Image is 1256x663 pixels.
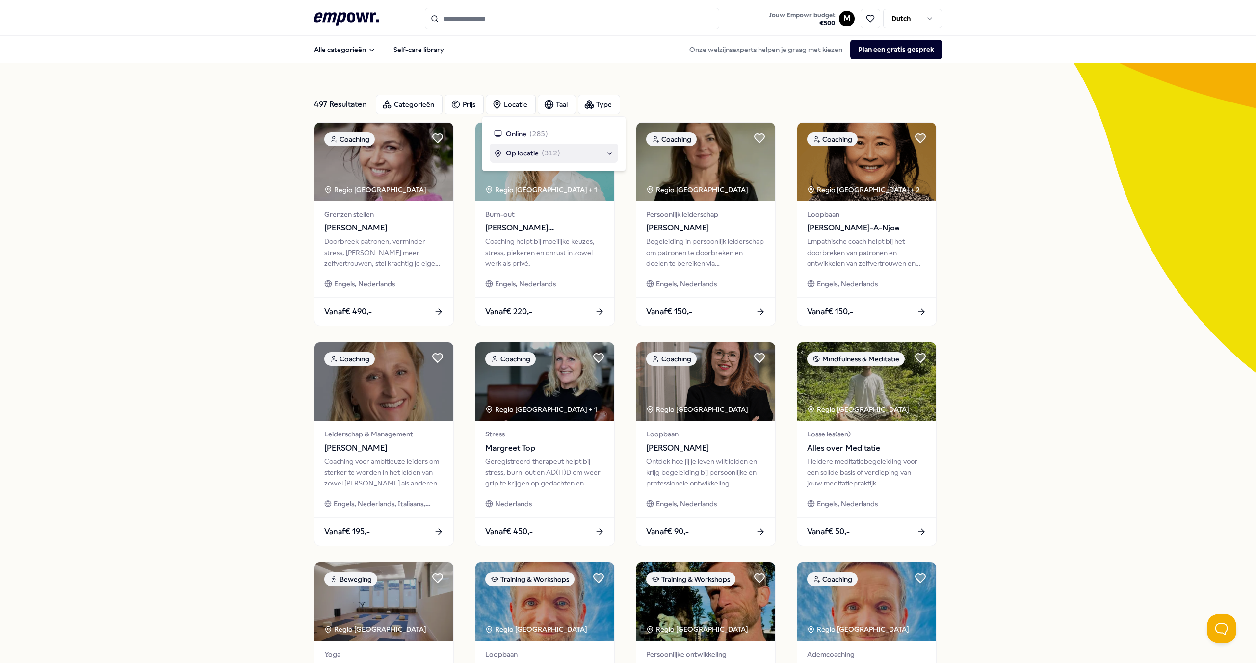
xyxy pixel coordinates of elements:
img: package image [636,342,775,421]
img: package image [797,342,936,421]
nav: Main [306,40,452,59]
span: Yoga [324,649,444,660]
span: Vanaf € 450,- [485,525,533,538]
div: Regio [GEOGRAPHIC_DATA] [324,624,428,635]
img: package image [314,342,453,421]
span: € 500 [769,19,835,27]
span: Margreet Top [485,442,604,455]
span: Loopbaan [646,429,765,439]
div: Heldere meditatiebegeleiding voor een solide basis of verdieping van jouw meditatiepraktijk. [807,456,926,489]
a: package imageCoachingRegio [GEOGRAPHIC_DATA] + 1StressMargreet TopGeregistreerd therapeut helpt b... [475,342,615,546]
a: package imageCoachingRegio [GEOGRAPHIC_DATA] + 1Burn-out[PERSON_NAME][GEOGRAPHIC_DATA]Coaching he... [475,122,615,326]
div: Coaching voor ambitieuze leiders om sterker te worden in het leiden van zowel [PERSON_NAME] als a... [324,456,444,489]
img: package image [475,123,614,201]
div: Ontdek hoe jij je leven wilt leiden en krijg begeleiding bij persoonlijke en professionele ontwik... [646,456,765,489]
span: Vanaf € 90,- [646,525,689,538]
div: Coaching [485,352,536,366]
span: Leiderschap & Management [324,429,444,439]
div: Coaching [324,352,375,366]
span: Online [506,128,526,139]
div: Geregistreerd therapeut helpt bij stress, burn-out en AD(H)D om weer grip te krijgen op gedachten... [485,456,604,489]
a: package imageCoachingRegio [GEOGRAPHIC_DATA] + 2Loopbaan[PERSON_NAME]-A-NjoeEmpathische coach hel... [797,122,937,326]
div: 497 Resultaten [314,95,368,114]
a: package imageCoachingLeiderschap & Management[PERSON_NAME]Coaching voor ambitieuze leiders om ste... [314,342,454,546]
span: [PERSON_NAME][GEOGRAPHIC_DATA] [485,222,604,234]
button: Jouw Empowr budget€500 [767,9,837,29]
div: Coaching [646,352,697,366]
div: Coaching [324,132,375,146]
span: [PERSON_NAME] [324,442,444,455]
div: Mindfulness & Meditatie [807,352,905,366]
span: [PERSON_NAME] [324,222,444,234]
span: Engels, Nederlands [817,498,878,509]
span: Ademcoaching [807,649,926,660]
span: [PERSON_NAME] [646,222,765,234]
button: Plan een gratis gesprek [850,40,942,59]
div: Coaching [807,572,858,586]
button: M [839,11,855,26]
div: Regio [GEOGRAPHIC_DATA] [324,184,428,195]
span: Stress [485,429,604,439]
span: Op locatie [506,148,539,158]
span: Persoonlijke ontwikkeling [646,649,765,660]
span: Persoonlijk leiderschap [646,209,765,220]
button: Prijs [445,95,484,114]
a: package imageCoachingRegio [GEOGRAPHIC_DATA] Persoonlijk leiderschap[PERSON_NAME]Begeleiding in p... [636,122,776,326]
img: package image [314,562,453,641]
img: package image [636,123,775,201]
div: Beweging [324,572,377,586]
div: Regio [GEOGRAPHIC_DATA] + 1 [485,404,597,415]
img: package image [797,562,936,641]
div: Regio [GEOGRAPHIC_DATA] + 1 [485,184,597,195]
img: package image [475,342,614,421]
img: package image [475,562,614,641]
div: Coaching helpt bij moeilijke keuzes, stress, piekeren en onrust in zowel werk als privé. [485,236,604,269]
div: Coaching [807,132,858,146]
div: Regio [GEOGRAPHIC_DATA] [807,404,911,415]
div: Training & Workshops [646,572,735,586]
div: Regio [GEOGRAPHIC_DATA] [485,624,589,635]
div: Doorbreek patronen, verminder stress, [PERSON_NAME] meer zelfvertrouwen, stel krachtig je eigen g... [324,236,444,269]
a: Self-care library [386,40,452,59]
img: package image [636,562,775,641]
img: package image [314,123,453,201]
button: Locatie [486,95,536,114]
span: Vanaf € 195,- [324,525,370,538]
div: Begeleiding in persoonlijk leiderschap om patronen te doorbreken en doelen te bereiken via bewust... [646,236,765,269]
img: package image [797,123,936,201]
span: Engels, Nederlands [817,279,878,289]
a: package imageCoachingRegio [GEOGRAPHIC_DATA] Loopbaan[PERSON_NAME]Ontdek hoe jij je leven wilt le... [636,342,776,546]
span: Vanaf € 50,- [807,525,850,538]
span: Loopbaan [485,649,604,660]
a: package imageCoachingRegio [GEOGRAPHIC_DATA] Grenzen stellen[PERSON_NAME]Doorbreek patronen, verm... [314,122,454,326]
button: Taal [538,95,576,114]
input: Search for products, categories or subcategories [425,8,719,29]
div: Empathische coach helpt bij het doorbreken van patronen en ontwikkelen van zelfvertrouwen en inne... [807,236,926,269]
div: Coaching [646,132,697,146]
span: [PERSON_NAME] [646,442,765,455]
span: Losse les(sen) [807,429,926,439]
button: Type [578,95,620,114]
span: Vanaf € 150,- [646,306,692,318]
span: Loopbaan [807,209,926,220]
span: Vanaf € 150,- [807,306,853,318]
button: Categorieën [376,95,443,114]
a: package imageMindfulness & MeditatieRegio [GEOGRAPHIC_DATA] Losse les(sen)Alles over MeditatieHel... [797,342,937,546]
button: Alle categorieën [306,40,384,59]
span: Engels, Nederlands [656,498,717,509]
div: Regio [GEOGRAPHIC_DATA] [646,184,750,195]
div: Onze welzijnsexperts helpen je graag met kiezen [681,40,942,59]
div: Regio [GEOGRAPHIC_DATA] [646,624,750,635]
span: ( 312 ) [542,148,560,158]
span: ( 285 ) [529,128,548,139]
span: Alles over Meditatie [807,442,926,455]
a: Jouw Empowr budget€500 [765,8,839,29]
span: Engels, Nederlands [334,279,395,289]
iframe: Help Scout Beacon - Open [1207,614,1236,643]
span: Nederlands [495,498,532,509]
span: Vanaf € 490,- [324,306,372,318]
